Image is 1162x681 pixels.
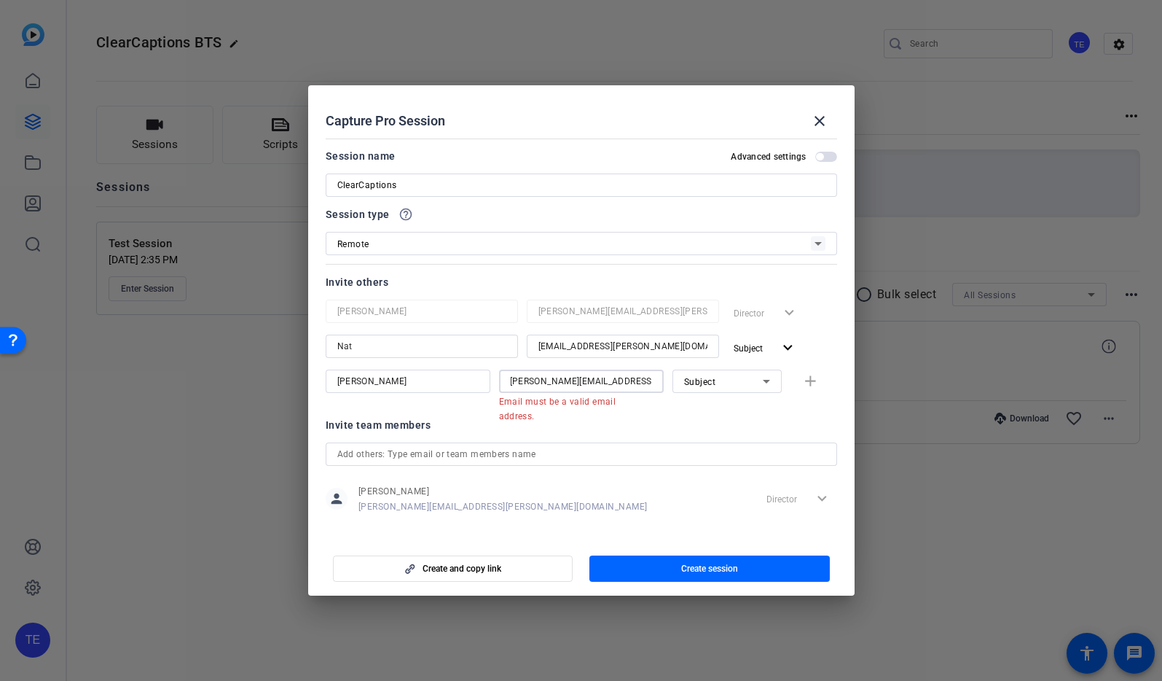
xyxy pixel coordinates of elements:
mat-icon: person [326,488,348,510]
span: [PERSON_NAME] [358,486,648,497]
span: Session type [326,206,390,223]
span: [PERSON_NAME][EMAIL_ADDRESS][PERSON_NAME][DOMAIN_NAME] [358,501,648,513]
div: Session name [326,147,396,165]
span: Remote [337,239,369,249]
mat-icon: close [811,112,828,130]
input: Add others: Type email or team members name [337,445,825,463]
mat-icon: help_outline [399,207,413,222]
input: Email... [538,338,707,355]
span: Create session [681,563,738,575]
input: Email... [511,373,652,390]
input: Name... [337,338,506,355]
span: Subject [734,343,763,354]
div: Capture Pro Session [326,104,837,139]
mat-icon: expand_more [779,339,797,357]
span: Subject [684,377,716,387]
input: Enter Session Name [337,176,825,194]
div: Invite others [326,273,837,291]
span: Create and copy link [423,563,501,575]
mat-error: Email must be a valid email address. [499,393,652,424]
input: Email... [538,303,707,320]
button: Subject [728,335,803,361]
button: Create session [589,556,830,582]
div: Invite team members [326,416,837,434]
input: Name... [337,303,506,320]
button: Create and copy link [333,556,573,582]
input: Name... [337,373,479,390]
h2: Advanced settings [731,151,806,163]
